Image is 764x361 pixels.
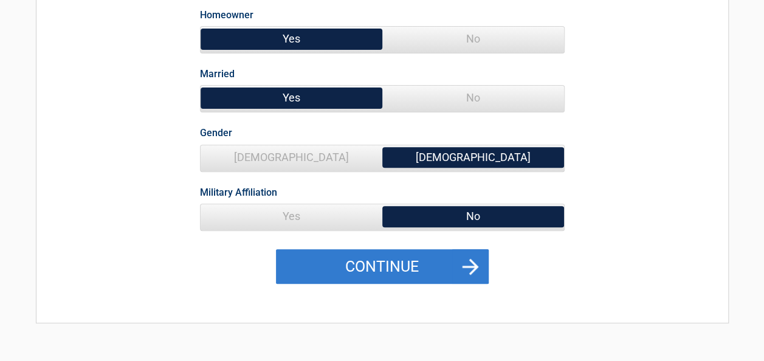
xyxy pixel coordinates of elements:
span: No [382,204,564,229]
label: Married [200,66,235,82]
span: Yes [201,204,382,229]
button: Continue [276,249,489,284]
span: Yes [201,27,382,51]
span: No [382,27,564,51]
span: No [382,86,564,110]
span: [DEMOGRAPHIC_DATA] [201,145,382,170]
label: Military Affiliation [200,184,277,201]
span: Yes [201,86,382,110]
label: Homeowner [200,7,253,23]
span: [DEMOGRAPHIC_DATA] [382,145,564,170]
label: Gender [200,125,232,141]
